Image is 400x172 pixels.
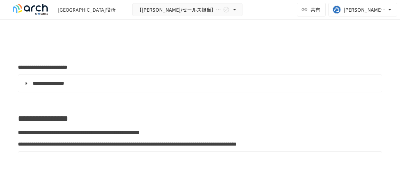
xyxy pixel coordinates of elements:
button: 【[PERSON_NAME]/セールス担当】[GEOGRAPHIC_DATA][GEOGRAPHIC_DATA]役所様_初期設定サポート [132,3,242,16]
div: [PERSON_NAME][EMAIL_ADDRESS][DOMAIN_NAME] [344,5,386,14]
button: 共有 [297,3,326,16]
img: logo-default@2x-9cf2c760.svg [8,4,52,15]
span: 共有 [311,6,320,13]
button: [PERSON_NAME][EMAIL_ADDRESS][DOMAIN_NAME] [328,3,397,16]
span: 【[PERSON_NAME]/セールス担当】[GEOGRAPHIC_DATA][GEOGRAPHIC_DATA]役所様_初期設定サポート [137,5,221,14]
div: [GEOGRAPHIC_DATA]役所 [58,6,116,13]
